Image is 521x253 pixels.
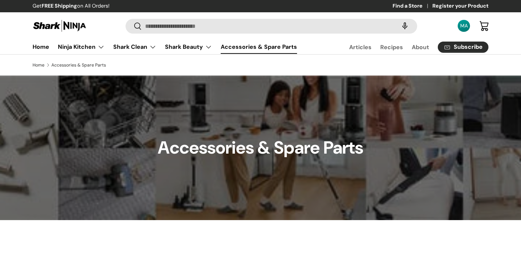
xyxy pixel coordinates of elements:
a: Accessories & Spare Parts [51,63,106,67]
h1: Accessories & Spare Parts [158,137,363,159]
p: Get on All Orders! [33,2,110,10]
strong: FREE Shipping [42,3,77,9]
summary: Shark Beauty [161,40,216,54]
summary: Ninja Kitchen [54,40,109,54]
div: MA [460,22,468,30]
span: Subscribe [454,44,483,50]
a: Shark Beauty [165,40,212,54]
img: Shark Ninja Philippines [33,19,87,33]
a: MA [456,18,472,34]
nav: Secondary [332,40,488,54]
a: Articles [349,40,372,54]
nav: Breadcrumbs [33,62,488,68]
a: Register your Product [432,2,488,10]
a: Home [33,63,45,67]
nav: Primary [33,40,297,54]
a: About [412,40,429,54]
a: Ninja Kitchen [58,40,105,54]
a: Home [33,40,49,54]
a: Shark Clean [113,40,156,54]
speech-search-button: Search by voice [393,18,416,34]
summary: Shark Clean [109,40,161,54]
a: Accessories & Spare Parts [221,40,297,54]
a: Subscribe [438,42,488,53]
a: Recipes [380,40,403,54]
a: Find a Store [393,2,432,10]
